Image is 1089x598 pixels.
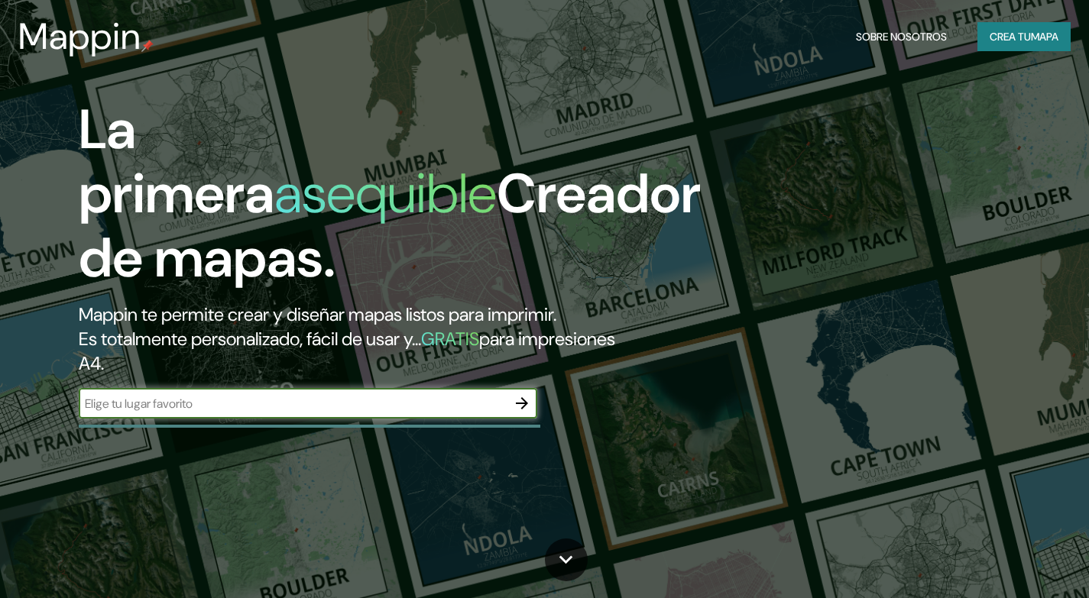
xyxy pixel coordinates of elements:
font: Creador de mapas. [79,158,701,293]
font: La primera [79,94,274,229]
font: Mappin [18,12,141,60]
font: Es totalmente personalizado, fácil de usar y... [79,327,421,351]
font: Crea tu [990,30,1031,44]
font: para impresiones A4. [79,327,615,375]
font: Sobre nosotros [856,30,947,44]
font: asequible [274,158,497,229]
button: Crea tumapa [977,22,1071,51]
font: Mappin te permite crear y diseñar mapas listos para imprimir. [79,302,556,326]
font: GRATIS [421,327,479,351]
font: mapa [1031,30,1058,44]
button: Sobre nosotros [850,22,953,51]
img: pin de mapeo [141,40,154,52]
input: Elige tu lugar favorito [79,395,507,412]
